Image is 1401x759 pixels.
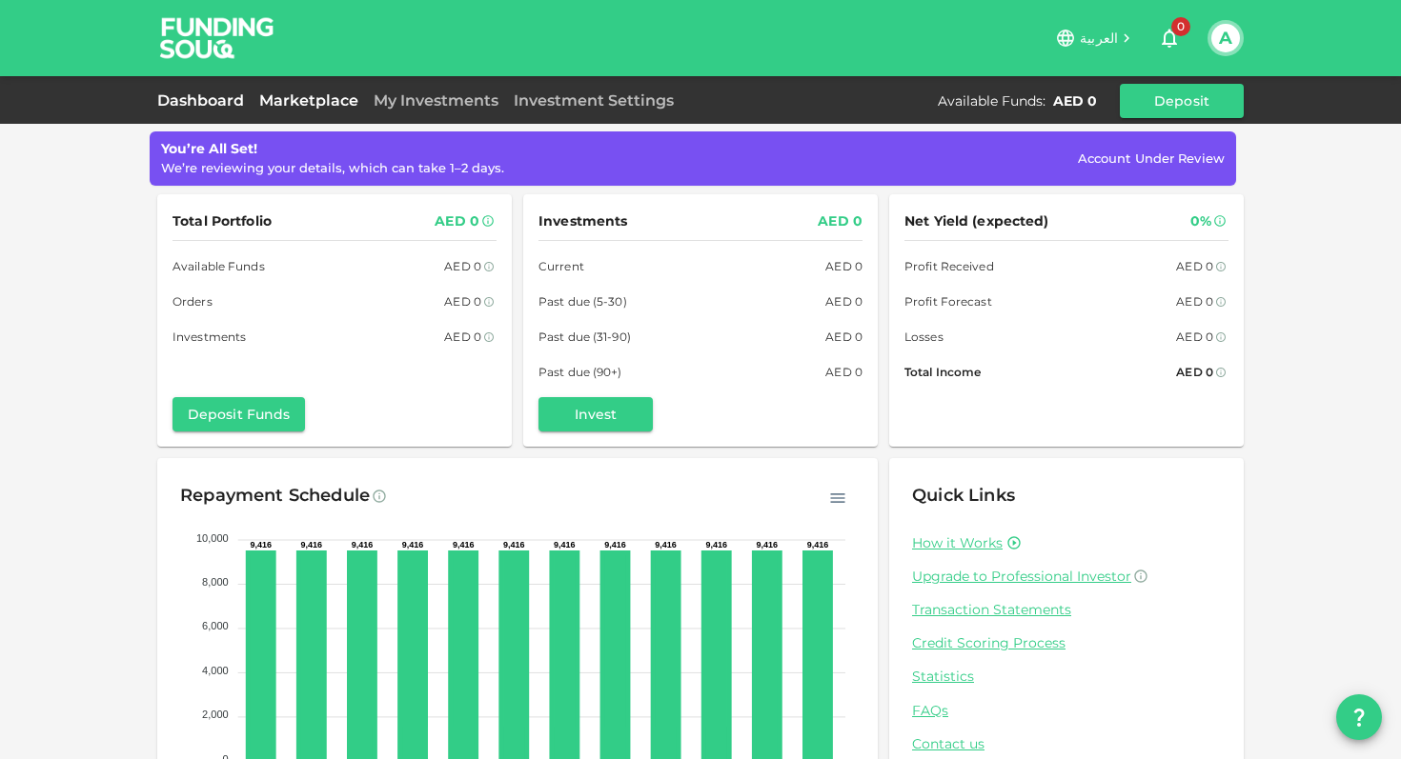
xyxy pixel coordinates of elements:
[1176,362,1213,382] div: AED 0
[1171,17,1190,36] span: 0
[173,291,213,311] span: Orders
[818,210,863,233] div: AED 0
[825,291,863,311] div: AED 0
[912,668,1221,686] a: Statistics
[1080,30,1118,47] span: العربية
[366,91,506,110] a: My Investments
[1053,91,1097,110] div: AED 0
[173,397,305,431] button: Deposit Funds
[904,210,1049,233] span: Net Yield (expected)
[904,327,944,347] span: Losses
[506,91,681,110] a: Investment Settings
[180,481,370,511] div: Repayment Schedule
[161,159,504,178] div: We’re reviewing your details, which can take 1–2 days.
[912,568,1221,586] a: Upgrade to Professional Investor
[912,634,1221,652] a: Credit Scoring Process
[912,568,1131,585] span: Upgrade to Professional Investor
[912,702,1221,720] a: FAQs
[1211,24,1240,52] button: A
[196,531,229,543] tspan: 10,000
[912,601,1221,619] a: Transaction Statements
[161,140,257,157] span: You’re All Set!
[538,210,627,233] span: Investments
[1150,19,1188,57] button: 0
[202,620,229,631] tspan: 6,000
[904,256,994,276] span: Profit Received
[538,397,653,431] button: Invest
[173,210,272,233] span: Total Portfolio
[938,91,1046,110] div: Available Funds :
[825,362,863,382] div: AED 0
[912,534,1003,552] a: How it Works
[173,327,246,347] span: Investments
[1190,210,1211,233] div: 0%
[1120,84,1244,118] button: Deposit
[912,485,1015,506] span: Quick Links
[912,735,1221,753] a: Contact us
[1176,291,1213,311] div: AED 0
[1176,327,1213,347] div: AED 0
[444,291,481,311] div: AED 0
[825,327,863,347] div: AED 0
[202,664,229,675] tspan: 4,000
[538,256,584,276] span: Current
[252,91,366,110] a: Marketplace
[157,91,252,110] a: Dashboard
[1336,694,1382,740] button: question
[1176,256,1213,276] div: AED 0
[538,327,631,347] span: Past due (31-90)
[444,327,481,347] div: AED 0
[538,291,627,311] span: Past due (5-30)
[1078,150,1225,166] span: Account Under Review
[825,256,863,276] div: AED 0
[202,709,229,720] tspan: 2,000
[435,210,479,233] div: AED 0
[173,256,265,276] span: Available Funds
[538,362,622,382] span: Past due (90+)
[444,256,481,276] div: AED 0
[904,291,992,311] span: Profit Forecast
[202,575,229,587] tspan: 8,000
[904,362,981,382] span: Total Income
